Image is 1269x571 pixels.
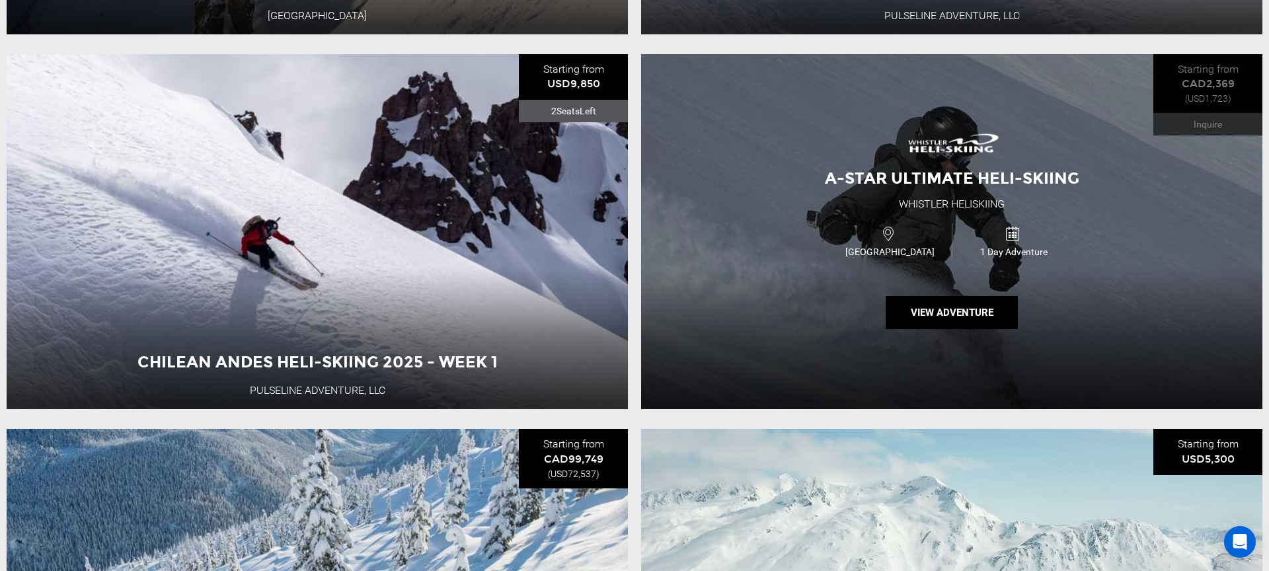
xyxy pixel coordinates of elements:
[827,245,952,258] span: [GEOGRAPHIC_DATA]
[886,296,1018,329] button: View Adventure
[1224,526,1256,558] div: Open Intercom Messenger
[899,197,1005,212] div: Whistler Heliskiing
[899,124,1005,161] img: images
[952,245,1076,258] span: 1 Day Adventure
[825,169,1079,188] span: A-Star Ultimate Heli-Skiing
